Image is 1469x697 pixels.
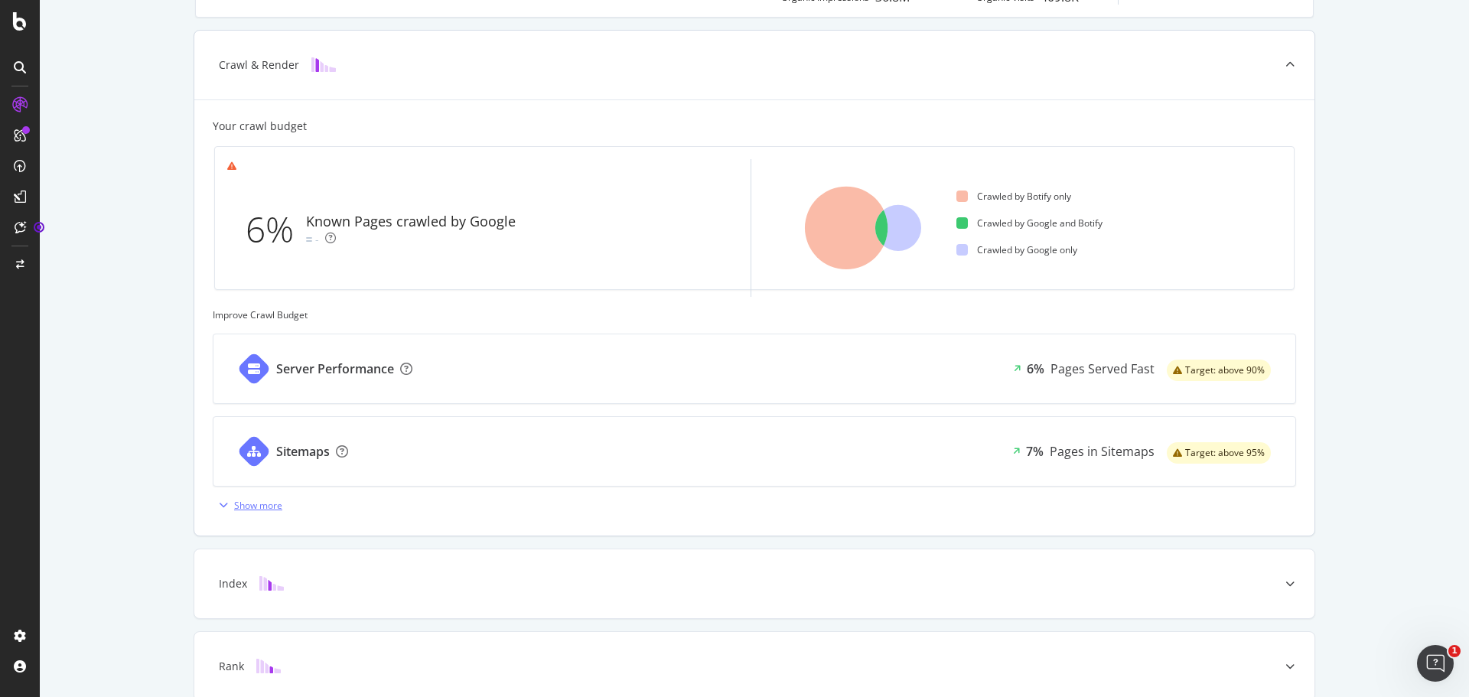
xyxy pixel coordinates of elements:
[1027,360,1044,378] div: 6%
[1050,443,1155,461] div: Pages in Sitemaps
[213,416,1296,487] a: Sitemaps7%Pages in Sitemapswarning label
[1185,366,1265,375] span: Target: above 90%
[956,217,1103,230] div: Crawled by Google and Botify
[213,493,282,517] button: Show more
[276,443,330,461] div: Sitemaps
[219,659,244,674] div: Rank
[1167,442,1271,464] div: warning label
[246,204,306,255] div: 6%
[306,212,516,232] div: Known Pages crawled by Google
[234,499,282,512] div: Show more
[1167,360,1271,381] div: warning label
[219,576,247,591] div: Index
[956,190,1071,203] div: Crawled by Botify only
[256,659,281,673] img: block-icon
[315,232,319,247] div: -
[32,220,46,234] div: Tooltip anchor
[219,57,299,73] div: Crawl & Render
[306,237,312,242] img: Equal
[1185,448,1265,458] span: Target: above 95%
[1050,360,1155,378] div: Pages Served Fast
[1026,443,1044,461] div: 7%
[213,308,1296,321] div: Improve Crawl Budget
[276,360,394,378] div: Server Performance
[213,334,1296,404] a: Server Performance6%Pages Served Fastwarning label
[956,243,1077,256] div: Crawled by Google only
[311,57,336,72] img: block-icon
[1417,645,1454,682] iframe: Intercom live chat
[259,576,284,591] img: block-icon
[213,119,307,134] div: Your crawl budget
[1448,645,1461,657] span: 1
